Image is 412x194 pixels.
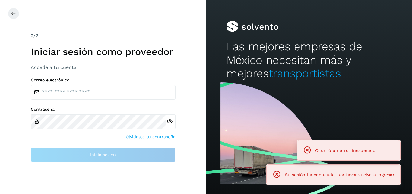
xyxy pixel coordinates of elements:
[227,40,391,80] h2: Las mejores empresas de México necesitan más y mejores
[31,33,33,38] span: 2
[31,107,176,112] label: Contraseña
[126,134,176,140] a: Olvidaste tu contraseña
[315,148,375,153] span: Ocurrió un error inesperado
[31,147,176,162] button: Inicia sesión
[90,153,116,157] span: Inicia sesión
[31,64,176,70] h3: Accede a tu cuenta
[31,46,176,58] h1: Iniciar sesión como proveedor
[31,32,176,39] div: /2
[269,67,341,80] span: transportistas
[31,77,176,83] label: Correo electrónico
[285,172,395,177] span: Su sesión ha caducado, por favor vuelva a ingresar.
